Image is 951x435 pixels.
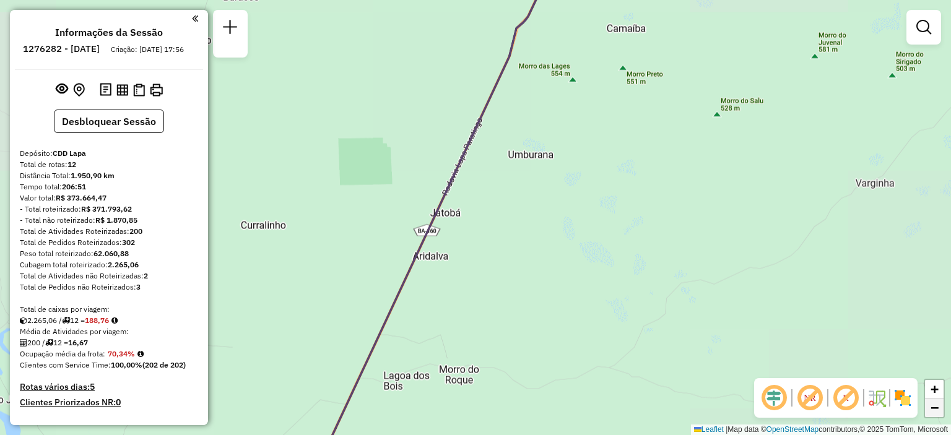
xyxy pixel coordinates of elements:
div: Valor total: [20,192,198,204]
strong: 62.060,88 [93,249,129,258]
div: Peso total roteirizado: [20,248,198,259]
strong: R$ 373.664,47 [56,193,106,202]
div: 200 / 12 = [20,337,198,348]
div: Distância Total: [20,170,198,181]
strong: 302 [122,238,135,247]
a: Leaflet [694,425,724,434]
span: Exibir rótulo [831,383,861,413]
h6: 1276282 - [DATE] [23,43,100,54]
div: Map data © contributors,© 2025 TomTom, Microsoft [691,424,951,435]
div: Total de Atividades Roteirizadas: [20,226,198,237]
strong: 5 [90,381,95,392]
strong: 0 [116,397,121,408]
strong: 188,76 [85,316,109,325]
h4: Transportadoras [20,424,198,434]
strong: 206:51 [62,182,86,191]
span: Exibir NR [795,383,825,413]
strong: R$ 371.793,62 [81,204,132,213]
div: Média de Atividades por viagem: [20,326,198,337]
button: Imprimir Rotas [147,81,165,99]
button: Visualizar Romaneio [131,81,147,99]
button: Logs desbloquear sessão [97,80,114,100]
button: Desbloquear Sessão [54,110,164,133]
span: Ocultar deslocamento [759,383,789,413]
em: Média calculada utilizando a maior ocupação (%Peso ou %Cubagem) de cada rota da sessão. Rotas cro... [137,350,144,358]
div: Total de Atividades não Roteirizadas: [20,270,198,282]
div: 2.265,06 / 12 = [20,315,198,326]
strong: 3 [136,282,141,291]
a: Zoom in [925,380,944,398]
span: + [931,381,939,397]
a: Nova sessão e pesquisa [218,15,243,43]
i: Meta Caixas/viagem: 206,52 Diferença: -17,76 [111,317,118,324]
strong: 2 [144,271,148,280]
span: Ocupação média da frota: [20,349,105,358]
a: OpenStreetMap [766,425,819,434]
i: Total de rotas [45,339,53,347]
strong: CDD Lapa [53,149,86,158]
button: Centralizar mapa no depósito ou ponto de apoio [71,80,87,100]
div: - Total não roteirizado: [20,215,198,226]
strong: 100,00% [111,360,142,369]
img: Exibir/Ocultar setores [893,388,913,408]
strong: 70,34% [108,349,135,358]
button: Visualizar relatório de Roteirização [114,81,131,98]
a: Clique aqui para minimizar o painel [192,11,198,25]
button: Exibir sessão original [53,80,71,100]
strong: 16,67 [68,338,88,347]
div: Total de Pedidos não Roteirizados: [20,282,198,293]
strong: 1.950,90 km [71,171,115,180]
div: Criação: [DATE] 17:56 [106,44,189,55]
h4: Clientes Priorizados NR: [20,397,198,408]
span: Clientes com Service Time: [20,360,111,369]
strong: (202 de 202) [142,360,186,369]
div: - Total roteirizado: [20,204,198,215]
h4: Rotas vários dias: [20,382,198,392]
div: Total de Pedidos Roteirizados: [20,237,198,248]
div: Cubagem total roteirizado: [20,259,198,270]
a: Zoom out [925,398,944,417]
div: Total de caixas por viagem: [20,304,198,315]
strong: 200 [129,226,142,236]
strong: R$ 1.870,85 [95,215,137,225]
span: | [726,425,727,434]
div: Tempo total: [20,181,198,192]
h4: Informações da Sessão [55,27,163,38]
i: Total de Atividades [20,339,27,347]
strong: 2.265,06 [108,260,139,269]
a: Exibir filtros [911,15,936,40]
i: Total de rotas [62,317,70,324]
img: Fluxo de ruas [867,388,887,408]
div: Total de rotas: [20,159,198,170]
strong: 12 [67,160,76,169]
i: Cubagem total roteirizado [20,317,27,324]
span: − [931,400,939,415]
div: Depósito: [20,148,198,159]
